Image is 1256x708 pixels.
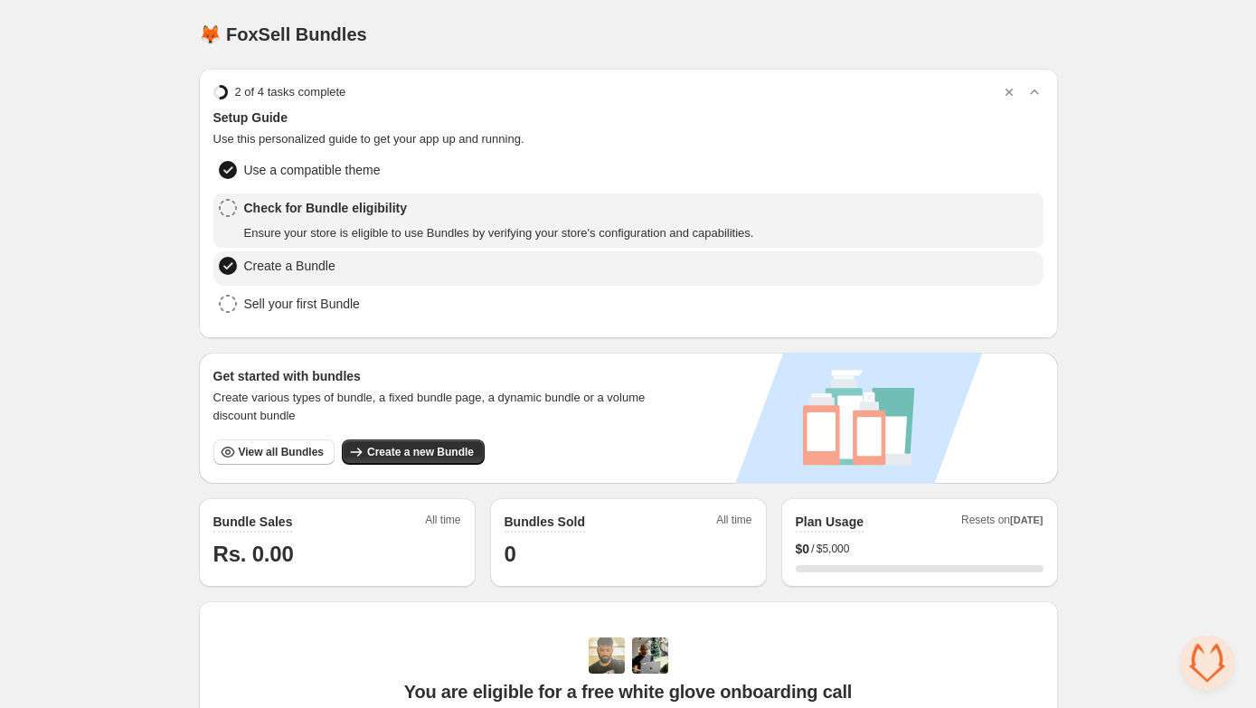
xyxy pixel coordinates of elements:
span: $5,000 [817,542,850,556]
h3: Get started with bundles [213,367,663,385]
div: Open chat [1180,636,1234,690]
h2: Bundles Sold [505,513,585,531]
span: Use this personalized guide to get your app up and running. [213,130,1044,148]
span: All time [425,513,460,533]
h1: 0 [505,540,752,569]
span: $ 0 [796,540,810,558]
span: Use a compatible theme [244,161,381,179]
span: 2 of 4 tasks complete [235,83,346,101]
span: Check for Bundle eligibility [244,199,754,217]
span: Resets on [961,513,1044,533]
span: Create a new Bundle [367,445,474,459]
button: Create a new Bundle [342,439,485,465]
span: All time [716,513,751,533]
span: Sell your first Bundle [244,295,360,313]
div: / [796,540,1044,558]
img: Prakhar [632,637,668,674]
span: You are eligible for a free white glove onboarding call [404,681,852,703]
span: Ensure your store is eligible to use Bundles by verifying your store's configuration and capabili... [244,224,754,242]
h2: Bundle Sales [213,513,293,531]
span: Create various types of bundle, a fixed bundle page, a dynamic bundle or a volume discount bundle [213,389,663,425]
button: View all Bundles [213,439,335,465]
h1: 🦊 FoxSell Bundles [199,24,367,45]
h2: Plan Usage [796,513,864,531]
span: Setup Guide [213,109,1044,127]
span: View all Bundles [239,445,324,459]
img: Adi [589,637,625,674]
span: [DATE] [1010,514,1043,525]
h1: Rs. 0.00 [213,540,461,569]
span: Create a Bundle [244,257,335,275]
